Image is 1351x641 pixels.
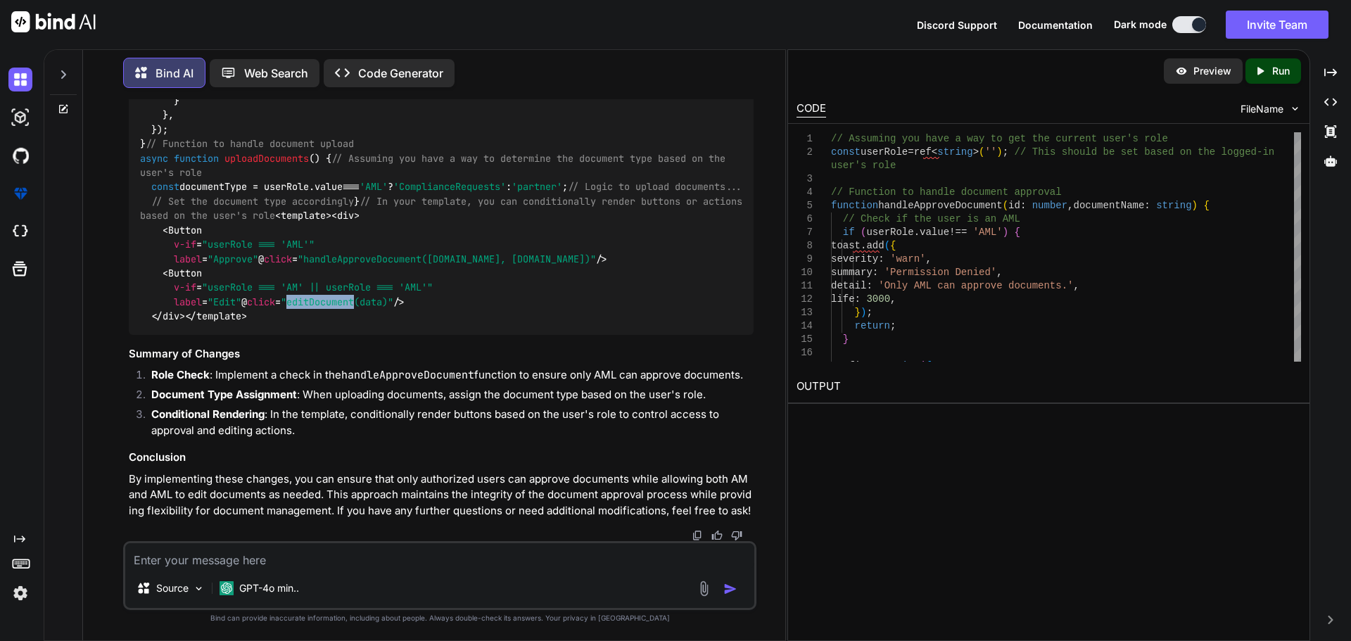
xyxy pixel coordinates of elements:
[884,240,889,251] span: (
[1272,64,1290,78] p: Run
[264,253,292,265] span: click
[1018,18,1093,32] button: Documentation
[281,296,393,308] span: "editDocument(data)"
[151,368,210,381] strong: Role Check
[854,320,889,331] span: return
[831,146,861,158] span: const
[908,146,913,158] span: =
[979,146,984,158] span: (
[1289,103,1301,115] img: chevron down
[140,152,731,179] span: // Assuming you have a way to determine the document type based on the user's role
[842,213,1020,224] span: // Check if the user is an AML
[711,530,723,541] img: like
[1144,200,1150,211] span: :
[140,195,748,222] span: // In your template, you can conditionally render buttons or actions based on the user's role
[1193,64,1231,78] p: Preview
[8,182,32,205] img: premium
[831,280,866,291] span: detail
[168,224,202,236] span: Button
[861,227,866,238] span: (
[917,18,997,32] button: Discord Support
[797,360,813,373] div: 17
[1002,146,1008,158] span: ;
[913,146,931,158] span: ref
[1018,19,1093,31] span: Documentation
[1203,200,1209,211] span: {
[202,281,433,293] span: "userRole === 'AM' || userRole === 'AML'"
[174,296,202,308] span: label
[797,212,813,226] div: 6
[393,181,506,193] span: 'ComplianceRequests'
[866,240,884,251] span: add
[797,226,813,239] div: 7
[872,267,877,278] span: :
[842,227,854,238] span: if
[890,320,896,331] span: ;
[151,388,297,401] strong: Document Type Assignment
[146,138,354,151] span: // Function to handle document upload
[831,293,855,305] span: life
[1014,227,1020,238] span: {
[797,239,813,253] div: 8
[8,144,32,167] img: githubDark
[174,281,196,293] span: v-if
[872,360,877,372] span: .
[831,200,878,211] span: function
[140,152,168,165] span: async
[1156,200,1191,211] span: string
[878,360,920,372] span: require
[861,307,866,318] span: )
[8,581,32,605] img: settings
[937,146,972,158] span: string
[920,360,925,372] span: (
[797,253,813,266] div: 9
[797,346,813,360] div: 16
[174,253,202,265] span: label
[913,227,919,238] span: .
[1191,200,1197,211] span: )
[797,101,826,118] div: CODE
[972,146,978,158] span: >
[788,370,1309,403] h2: OUTPUT
[831,267,873,278] span: summary
[1002,227,1008,238] span: )
[797,319,813,333] div: 14
[854,307,860,318] span: }
[890,293,896,305] span: ,
[842,334,848,345] span: }
[890,253,925,265] span: 'warn'
[996,146,1002,158] span: )
[156,581,189,595] p: Source
[797,132,813,146] div: 1
[1032,200,1067,211] span: number
[861,240,866,251] span: .
[140,224,607,265] span: < = = @ = />
[298,253,596,265] span: "handleApproveDocument([DOMAIN_NAME], [DOMAIN_NAME])"
[831,160,896,171] span: user's role
[1073,280,1079,291] span: ,
[358,65,443,82] p: Code Generator
[797,266,813,279] div: 10
[11,11,96,32] img: Bind AI
[208,253,258,265] span: "Approve"
[984,146,996,158] span: ''
[797,306,813,319] div: 13
[315,181,343,193] span: value
[797,279,813,293] div: 11
[866,293,890,305] span: 3000
[831,360,873,372] span: confirm
[797,199,813,212] div: 5
[360,181,388,193] span: 'AML'
[797,186,813,199] div: 4
[866,280,872,291] span: :
[996,267,1002,278] span: ,
[151,407,265,421] strong: Conditional Rendering
[1014,146,1274,158] span: // This should be set based on the logged-in
[129,450,754,466] h3: Conclusion
[174,152,219,165] span: function
[1020,200,1026,211] span: :
[797,172,813,186] div: 3
[239,581,299,595] p: GPT-4o min..
[1067,200,1073,211] span: ,
[861,146,908,158] span: userRole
